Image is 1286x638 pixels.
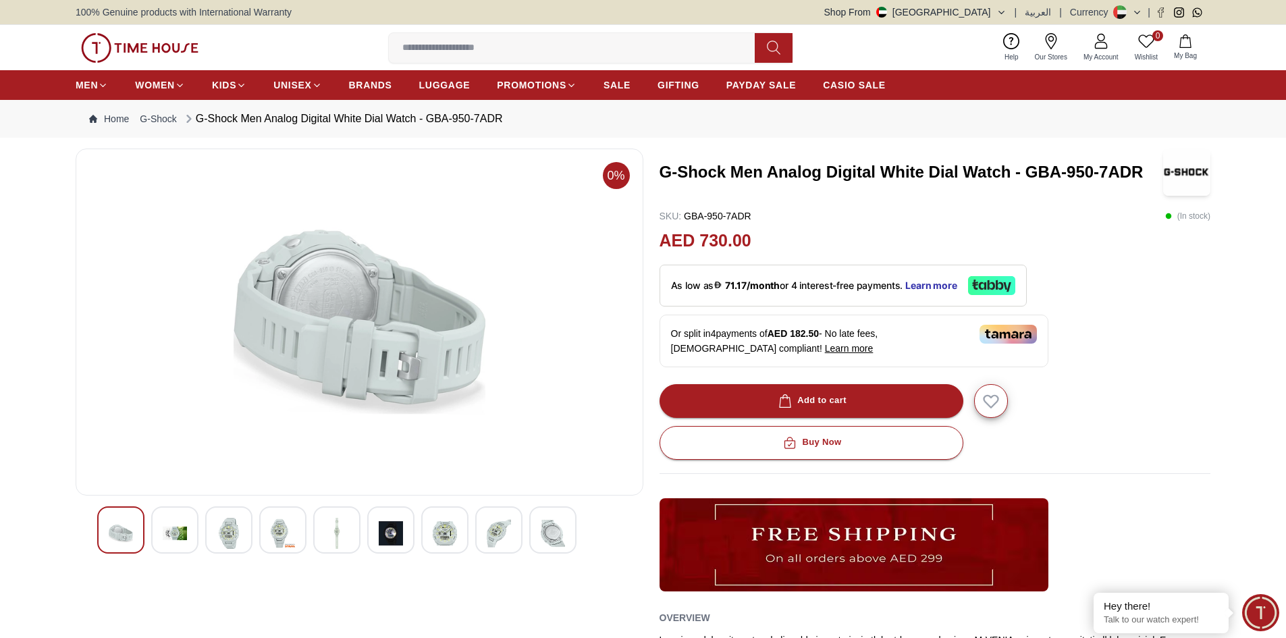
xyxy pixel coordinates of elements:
[217,518,241,549] img: G-Shock Men Analog Digital White Dial Watch - GBA-950-7ADR
[999,52,1024,62] span: Help
[1070,5,1114,19] div: Currency
[776,393,847,408] div: Add to cart
[1059,5,1062,19] span: |
[660,209,751,223] p: GBA-950-7ADR
[349,78,392,92] span: BRANDS
[212,73,246,97] a: KIDS
[660,211,682,221] span: SKU :
[433,518,457,549] img: G-Shock Men Analog Digital White Dial Watch - GBA-950-7ADR
[109,518,133,549] img: G-Shock Men Analog Digital White Dial Watch - GBA-950-7ADR
[1166,32,1205,63] button: My Bag
[497,78,566,92] span: PROMOTIONS
[76,5,292,19] span: 100% Genuine products with International Warranty
[604,73,631,97] a: SALE
[135,73,185,97] a: WOMEN
[658,73,699,97] a: GIFTING
[996,30,1027,65] a: Help
[419,78,471,92] span: LUGGAGE
[1129,52,1163,62] span: Wishlist
[76,100,1210,138] nav: Breadcrumb
[212,78,236,92] span: KIDS
[1165,209,1210,223] p: ( In stock )
[1192,7,1202,18] a: Whatsapp
[273,73,321,97] a: UNISEX
[660,315,1048,367] div: Or split in 4 payments of - No late fees, [DEMOGRAPHIC_DATA] compliant!
[1242,594,1279,631] div: Chat Widget
[1163,149,1210,196] img: G-Shock Men Analog Digital White Dial Watch - GBA-950-7ADR
[1148,5,1150,19] span: |
[660,426,963,460] button: Buy Now
[1156,7,1166,18] a: Facebook
[76,78,98,92] span: MEN
[325,518,349,549] img: G-Shock Men Analog Digital White Dial Watch - GBA-950-7ADR
[89,112,129,126] a: Home
[660,384,963,418] button: Add to cart
[487,518,511,549] img: G-Shock Men Analog Digital White Dial Watch - GBA-950-7ADR
[76,73,108,97] a: MEN
[660,498,1048,591] img: ...
[541,518,565,549] img: G-Shock Men Analog Digital White Dial Watch - GBA-950-7ADR
[135,78,175,92] span: WOMEN
[1104,614,1218,626] p: Talk to our watch expert!
[823,73,886,97] a: CASIO SALE
[824,5,1007,19] button: Shop From[GEOGRAPHIC_DATA]
[1078,52,1124,62] span: My Account
[660,161,1164,183] h3: G-Shock Men Analog Digital White Dial Watch - GBA-950-7ADR
[660,228,751,254] h2: AED 730.00
[1027,30,1075,65] a: Our Stores
[1127,30,1166,65] a: 0Wishlist
[419,73,471,97] a: LUGGAGE
[876,7,887,18] img: United Arab Emirates
[379,518,403,549] img: G-Shock Men Analog Digital White Dial Watch - GBA-950-7ADR
[768,328,819,339] span: AED 182.50
[273,78,311,92] span: UNISEX
[660,608,710,628] h2: Overview
[823,78,886,92] span: CASIO SALE
[1152,30,1163,41] span: 0
[87,160,632,484] img: G-Shock Men Analog Digital White Dial Watch - GBA-950-7ADR
[726,73,796,97] a: PAYDAY SALE
[497,73,577,97] a: PROMOTIONS
[980,325,1037,344] img: Tamara
[1029,52,1073,62] span: Our Stores
[658,78,699,92] span: GIFTING
[1174,7,1184,18] a: Instagram
[726,78,796,92] span: PAYDAY SALE
[1025,5,1051,19] button: العربية
[603,162,630,189] span: 0%
[271,518,295,549] img: G-Shock Men Analog Digital White Dial Watch - GBA-950-7ADR
[780,435,841,450] div: Buy Now
[163,518,187,549] img: G-Shock Men Analog Digital White Dial Watch - GBA-950-7ADR
[1169,51,1202,61] span: My Bag
[182,111,503,127] div: G-Shock Men Analog Digital White Dial Watch - GBA-950-7ADR
[349,73,392,97] a: BRANDS
[81,33,198,63] img: ...
[1104,600,1218,613] div: Hey there!
[140,112,176,126] a: G-Shock
[825,343,874,354] span: Learn more
[1015,5,1017,19] span: |
[604,78,631,92] span: SALE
